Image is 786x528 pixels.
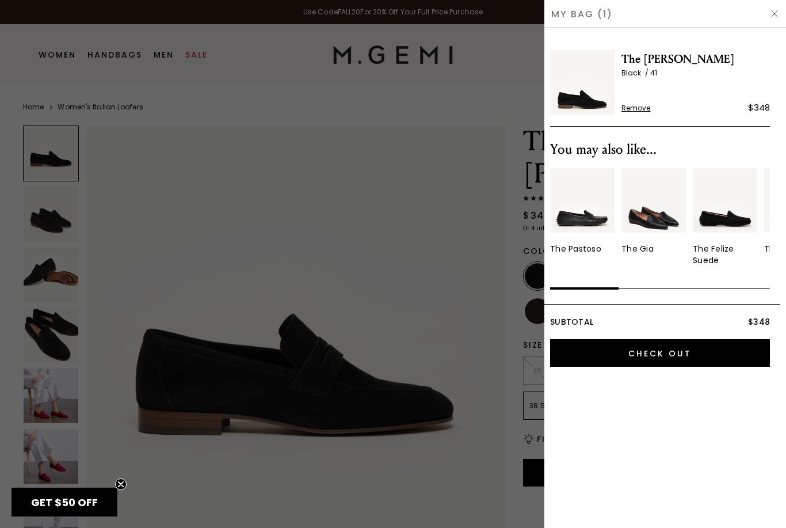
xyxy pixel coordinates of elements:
img: v_11573_01_Main_New_ThePastoso_Black_Leather_290x387_crop_center.jpg [550,168,615,233]
button: Close teaser [115,478,127,490]
img: v_05707_01_Main_New_TheFelize_Black_Suede_8c9aec45-d7d9-47c9-aceb-01c79bb6df27_290x387_crop_cente... [693,168,757,233]
span: Remove [621,104,651,113]
div: You may also like... [550,140,770,159]
input: Check Out [550,339,770,367]
div: GET $50 OFFClose teaser [12,488,117,516]
div: The Gia [621,243,654,254]
span: Subtotal [550,316,593,328]
a: The Felize Suede [693,168,757,266]
span: 41 [650,68,657,78]
a: The Pastoso [550,168,615,254]
div: The Pastoso [550,243,601,254]
img: v_11763_02_Hover_New_TheGia_Black_Leather_290x387_crop_center.jpg [621,168,686,233]
span: Black [621,68,650,78]
img: Hide Drawer [770,9,779,18]
span: $348 [748,316,770,328]
img: The Sacca Donna [550,50,615,115]
span: The [PERSON_NAME] [621,50,770,69]
div: $348 [748,101,770,115]
a: The Gia [621,168,686,254]
div: The Felize Suede [693,243,757,266]
span: GET $50 OFF [31,495,98,510]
